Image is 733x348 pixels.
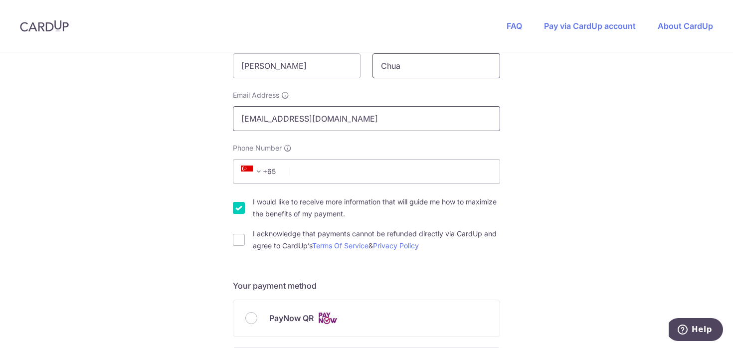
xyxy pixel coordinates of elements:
span: +65 [241,166,265,177]
input: First name [233,53,361,78]
a: Pay via CardUp account [544,21,636,31]
span: Phone Number [233,143,282,153]
label: I would like to receive more information that will guide me how to maximize the benefits of my pa... [253,196,500,220]
a: FAQ [507,21,522,31]
iframe: Opens a widget where you can find more information [669,318,723,343]
a: Terms Of Service [312,241,368,250]
img: Cards logo [318,312,338,325]
img: CardUp [20,20,69,32]
span: Email Address [233,90,279,100]
span: +65 [238,166,283,177]
input: Last name [372,53,500,78]
input: Email address [233,106,500,131]
div: PayNow QR Cards logo [245,312,488,325]
span: PayNow QR [269,312,314,324]
label: I acknowledge that payments cannot be refunded directly via CardUp and agree to CardUp’s & [253,228,500,252]
h5: Your payment method [233,280,500,292]
a: Privacy Policy [373,241,419,250]
a: About CardUp [658,21,713,31]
